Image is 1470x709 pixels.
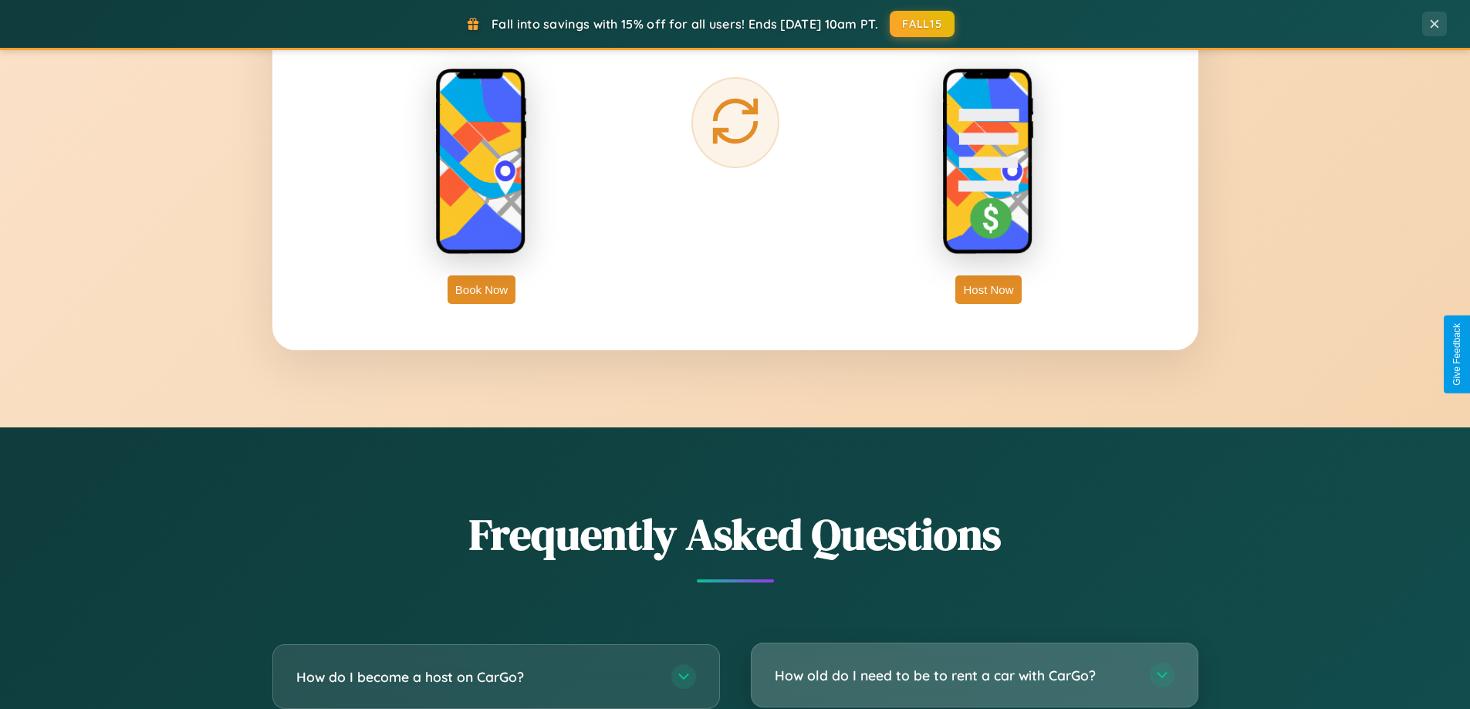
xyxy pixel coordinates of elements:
[942,68,1035,256] img: host phone
[435,68,528,256] img: rent phone
[955,275,1021,304] button: Host Now
[775,666,1134,685] h3: How old do I need to be to rent a car with CarGo?
[296,667,656,687] h3: How do I become a host on CarGo?
[448,275,515,304] button: Book Now
[890,11,955,37] button: FALL15
[492,16,878,32] span: Fall into savings with 15% off for all users! Ends [DATE] 10am PT.
[272,505,1198,564] h2: Frequently Asked Questions
[1451,323,1462,386] div: Give Feedback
